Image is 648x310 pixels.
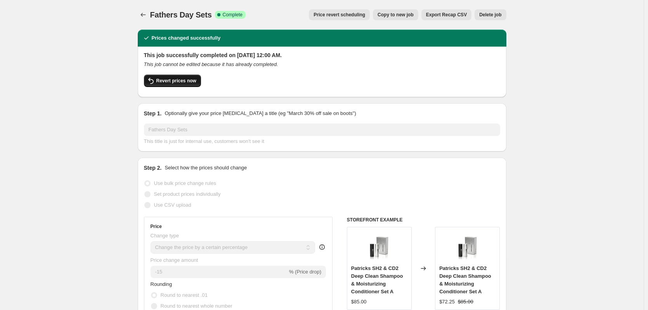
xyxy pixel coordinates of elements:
button: Price revert scheduling [309,9,370,20]
button: Delete job [475,9,506,20]
button: Revert prices now [144,75,201,87]
i: This job cannot be edited because it has already completed. [144,61,278,67]
span: Patricks SH2 & CD2 Deep Clean Shampoo & Moisturizing Conditioner Set A [439,265,491,294]
h2: Prices changed successfully [152,34,221,42]
button: Copy to new job [373,9,418,20]
p: Optionally give your price [MEDICAL_DATA] a title (eg "March 30% off sale on boots") [165,110,356,117]
div: $85.00 [351,298,367,306]
span: Copy to new job [378,12,414,18]
span: Delete job [479,12,501,18]
span: Set product prices individually [154,191,221,197]
span: Rounding [151,281,172,287]
span: Export Recap CSV [426,12,467,18]
span: Round to nearest .01 [161,292,208,298]
h2: Step 2. [144,164,162,172]
button: Price change jobs [138,9,149,20]
span: Use CSV upload [154,202,191,208]
p: Select how the prices should change [165,164,247,172]
strike: $85.00 [458,298,473,306]
button: Export Recap CSV [421,9,471,20]
img: shampoo-conditioner-set-patricks-sh2-cd2-deep-clean-shampoo-moisturizing-conditioner-set-40624166... [364,231,395,262]
span: Price revert scheduling [314,12,365,18]
div: help [318,243,326,251]
span: Round to nearest whole number [161,303,232,309]
span: This title is just for internal use, customers won't see it [144,138,264,144]
span: Revert prices now [156,78,196,84]
span: Change type [151,233,179,239]
h2: Step 1. [144,110,162,117]
span: Fathers Day Sets [150,10,212,19]
span: % (Price drop) [289,269,321,275]
span: Use bulk price change rules [154,180,216,186]
h6: STOREFRONT EXAMPLE [347,217,500,223]
h2: This job successfully completed on [DATE] 12:00 AM. [144,51,500,59]
h3: Price [151,223,162,230]
div: $72.25 [439,298,455,306]
span: Patricks SH2 & CD2 Deep Clean Shampoo & Moisturizing Conditioner Set A [351,265,403,294]
img: shampoo-conditioner-set-patricks-sh2-cd2-deep-clean-shampoo-moisturizing-conditioner-set-40624166... [452,231,483,262]
span: Price change amount [151,257,198,263]
input: -15 [151,266,288,278]
span: Complete [223,12,243,18]
input: 30% off holiday sale [144,124,500,136]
